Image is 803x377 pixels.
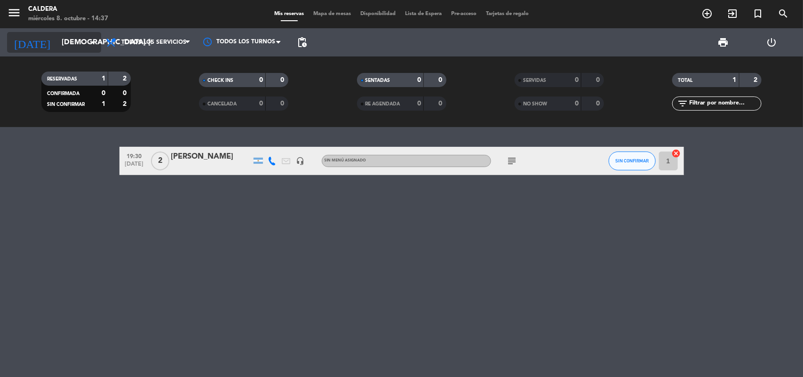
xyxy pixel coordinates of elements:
strong: 0 [123,90,128,96]
i: cancel [672,149,681,158]
strong: 0 [281,77,286,83]
div: LOG OUT [747,28,796,56]
button: SIN CONFIRMAR [609,152,656,170]
span: 2 [151,152,169,170]
span: Lista de Espera [400,11,446,16]
strong: 2 [123,75,128,82]
input: Filtrar por nombre... [688,98,761,109]
span: NO SHOW [523,102,547,106]
strong: 0 [596,77,602,83]
span: Mis reservas [270,11,309,16]
span: Todos los servicios [121,39,186,46]
span: Disponibilidad [356,11,400,16]
div: miércoles 8. octubre - 14:37 [28,14,108,24]
div: Caldera [28,5,108,14]
strong: 0 [259,77,263,83]
span: SERVIDAS [523,78,546,83]
strong: 0 [102,90,105,96]
strong: 0 [417,100,421,107]
strong: 0 [438,77,444,83]
span: print [718,37,729,48]
span: 19:30 [123,150,146,161]
span: SIN CONFIRMAR [615,158,649,163]
strong: 0 [596,100,602,107]
span: CONFIRMADA [47,91,80,96]
i: exit_to_app [727,8,738,19]
span: RE AGENDADA [366,102,400,106]
strong: 2 [754,77,760,83]
span: pending_actions [296,37,308,48]
i: subject [507,155,518,167]
i: arrow_drop_down [87,37,99,48]
span: RESERVADAS [47,77,77,81]
i: filter_list [677,98,688,109]
strong: 0 [259,100,263,107]
strong: 0 [438,100,444,107]
span: Mapa de mesas [309,11,356,16]
i: headset_mic [296,157,305,165]
div: [PERSON_NAME] [171,151,251,163]
strong: 1 [733,77,737,83]
strong: 2 [123,101,128,107]
strong: 0 [417,77,421,83]
i: turned_in_not [752,8,763,19]
span: Pre-acceso [446,11,481,16]
i: search [778,8,789,19]
span: TOTAL [678,78,692,83]
span: Tarjetas de regalo [481,11,533,16]
span: SENTADAS [366,78,390,83]
span: CHECK INS [207,78,233,83]
strong: 1 [102,75,105,82]
span: Sin menú asignado [325,159,366,162]
span: CANCELADA [207,102,237,106]
i: add_circle_outline [701,8,713,19]
span: SIN CONFIRMAR [47,102,85,107]
i: [DATE] [7,32,57,53]
button: menu [7,6,21,23]
i: menu [7,6,21,20]
strong: 0 [575,100,579,107]
span: [DATE] [123,161,146,172]
i: power_settings_new [766,37,778,48]
strong: 1 [102,101,105,107]
strong: 0 [575,77,579,83]
strong: 0 [281,100,286,107]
